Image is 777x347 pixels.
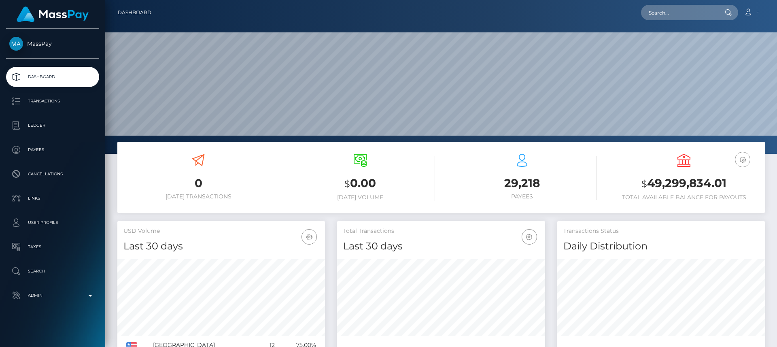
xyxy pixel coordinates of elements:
[609,175,759,192] h3: 49,299,834.01
[118,4,151,21] a: Dashboard
[9,290,96,302] p: Admin
[9,144,96,156] p: Payees
[9,265,96,277] p: Search
[6,40,99,47] span: MassPay
[9,95,96,107] p: Transactions
[6,164,99,184] a: Cancellations
[9,71,96,83] p: Dashboard
[9,37,23,51] img: MassPay
[447,175,597,191] h3: 29,218
[123,227,319,235] h5: USD Volume
[6,261,99,281] a: Search
[6,115,99,136] a: Ledger
[123,193,273,200] h6: [DATE] Transactions
[6,91,99,111] a: Transactions
[285,194,435,201] h6: [DATE] Volume
[285,175,435,192] h3: 0.00
[447,193,597,200] h6: Payees
[6,140,99,160] a: Payees
[609,194,759,201] h6: Total Available Balance for Payouts
[6,285,99,306] a: Admin
[343,227,539,235] h5: Total Transactions
[9,217,96,229] p: User Profile
[123,239,319,253] h4: Last 30 days
[9,241,96,253] p: Taxes
[641,178,647,189] small: $
[6,67,99,87] a: Dashboard
[344,178,350,189] small: $
[123,175,273,191] h3: 0
[17,6,89,22] img: MassPay Logo
[9,192,96,204] p: Links
[563,227,759,235] h5: Transactions Status
[563,239,759,253] h4: Daily Distribution
[6,237,99,257] a: Taxes
[6,213,99,233] a: User Profile
[6,188,99,209] a: Links
[9,168,96,180] p: Cancellations
[9,119,96,132] p: Ledger
[343,239,539,253] h4: Last 30 days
